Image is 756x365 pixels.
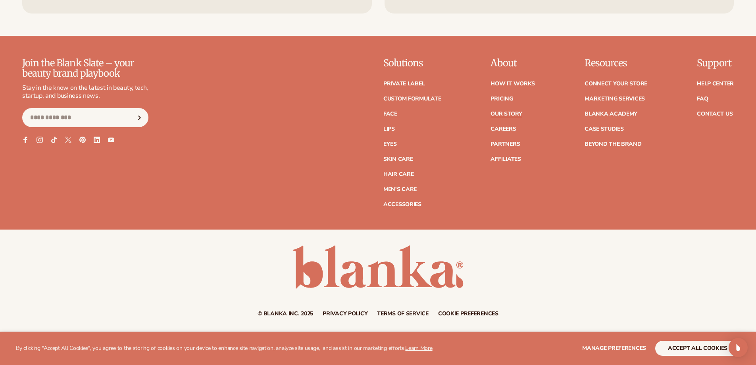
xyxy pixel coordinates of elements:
[383,172,414,177] a: Hair Care
[383,96,441,102] a: Custom formulate
[491,111,522,117] a: Our Story
[697,111,733,117] a: Contact Us
[729,338,748,357] div: Open Intercom Messenger
[585,81,647,87] a: Connect your store
[438,311,498,317] a: Cookie preferences
[585,96,645,102] a: Marketing services
[585,141,642,147] a: Beyond the brand
[585,58,647,68] p: Resources
[655,341,740,356] button: accept all cookies
[377,311,429,317] a: Terms of service
[491,156,521,162] a: Affiliates
[491,96,513,102] a: Pricing
[491,58,535,68] p: About
[405,344,432,352] a: Learn More
[22,58,148,79] p: Join the Blank Slate – your beauty brand playbook
[16,345,433,352] p: By clicking "Accept All Cookies", you agree to the storing of cookies on your device to enhance s...
[323,311,367,317] a: Privacy policy
[258,310,313,317] small: © Blanka Inc. 2025
[585,126,624,132] a: Case Studies
[383,156,413,162] a: Skin Care
[697,96,708,102] a: FAQ
[491,141,520,147] a: Partners
[383,187,417,192] a: Men's Care
[491,81,535,87] a: How It Works
[383,58,441,68] p: Solutions
[491,126,516,132] a: Careers
[697,58,734,68] p: Support
[383,141,397,147] a: Eyes
[383,81,425,87] a: Private label
[383,126,395,132] a: Lips
[131,108,148,127] button: Subscribe
[22,84,148,100] p: Stay in the know on the latest in beauty, tech, startup, and business news.
[582,344,646,352] span: Manage preferences
[383,202,421,207] a: Accessories
[697,81,734,87] a: Help Center
[383,111,397,117] a: Face
[585,111,637,117] a: Blanka Academy
[582,341,646,356] button: Manage preferences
